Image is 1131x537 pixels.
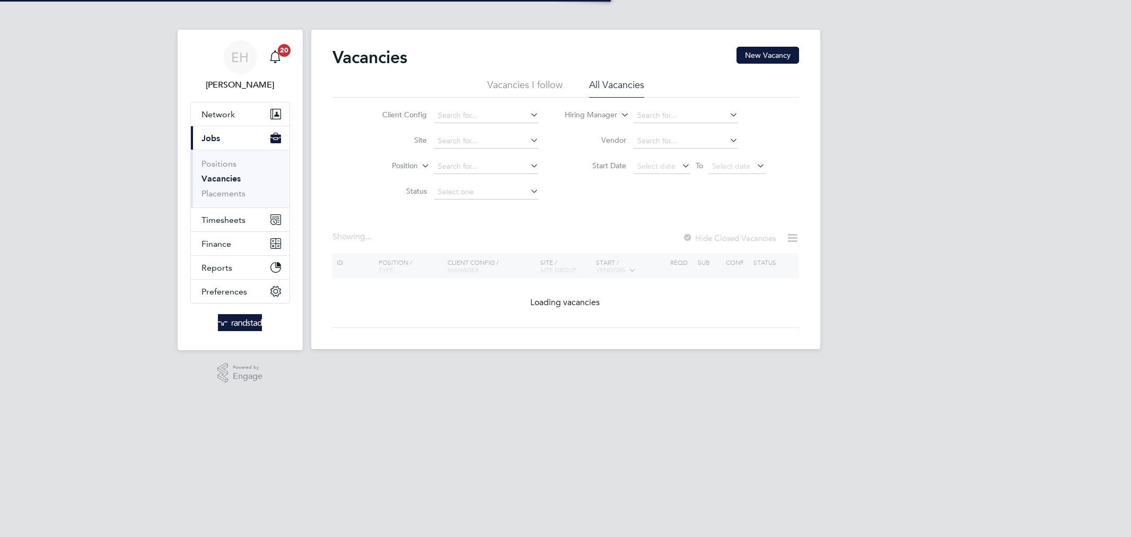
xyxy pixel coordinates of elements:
span: Timesheets [201,215,246,225]
span: ... [365,231,372,242]
a: Go to home page [190,314,290,331]
button: Timesheets [191,208,290,231]
span: EH [231,50,249,64]
label: Site [366,135,427,145]
span: Select date [712,161,750,171]
img: randstad-logo-retina.png [218,314,262,331]
label: Hide Closed Vacancies [682,233,776,243]
a: Powered byEngage [217,363,262,383]
div: Jobs [191,150,290,207]
label: Position [357,161,418,171]
span: Emma Howells [190,79,290,91]
label: Client Config [366,110,427,119]
input: Search for... [634,108,738,123]
button: Jobs [191,126,290,150]
input: Search for... [634,134,738,149]
span: Finance [201,239,231,249]
span: Engage [233,372,262,381]
a: Vacancies [201,174,241,184]
h2: Vacancies [332,47,407,68]
span: 20 [278,44,291,57]
input: Search for... [434,159,539,174]
a: Positions [201,159,236,169]
span: Jobs [201,133,220,143]
input: Search for... [434,108,539,123]
input: Select one [434,185,539,200]
span: Reports [201,263,232,273]
nav: Main navigation [178,30,303,350]
button: New Vacancy [737,47,799,64]
label: Vendor [565,135,626,145]
label: Status [366,186,427,196]
input: Search for... [434,134,539,149]
label: Start Date [565,161,626,170]
span: Select date [637,161,676,171]
li: All Vacancies [589,79,644,98]
span: Network [201,109,235,119]
a: EH[PERSON_NAME] [190,40,290,91]
button: Finance [191,232,290,255]
span: Powered by [233,363,262,372]
label: Hiring Manager [556,110,617,120]
li: Vacancies I follow [487,79,563,98]
span: To [692,159,706,172]
span: Preferences [201,287,247,297]
button: Network [191,102,290,126]
button: Reports [191,256,290,279]
div: Showing [332,231,374,242]
button: Preferences [191,280,290,303]
a: 20 [265,40,286,74]
a: Placements [201,188,246,198]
